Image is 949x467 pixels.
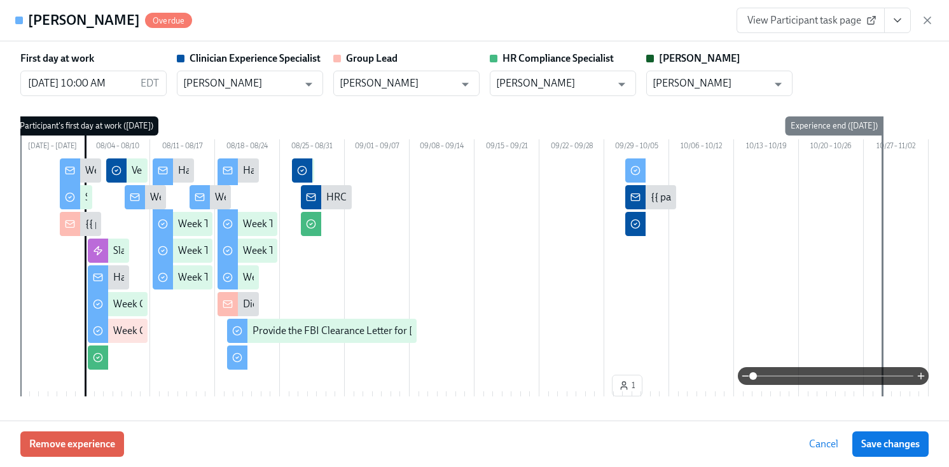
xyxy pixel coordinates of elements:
[145,16,192,25] span: Overdue
[809,438,838,450] span: Cancel
[243,297,483,311] div: Did {{ participant.fullName }} Schedule A Meet & Greet?
[734,139,799,156] div: 10/13 – 10/19
[659,52,740,64] strong: [PERSON_NAME]
[132,164,314,178] div: Verify Elation for {{ participant.fullName }}
[864,139,929,156] div: 10/27 – 11/02
[28,11,140,30] h4: [PERSON_NAME]
[651,190,889,204] div: {{ participant.fullName }} Is Cleared From Compliance!
[619,379,635,392] span: 1
[346,52,398,64] strong: Group Lead
[20,139,85,156] div: [DATE] – [DATE]
[178,244,405,258] div: Week Two: Core Processes (~1.25 hours to complete)
[326,190,375,204] div: HRC Check
[539,139,604,156] div: 09/22 – 09/28
[410,139,474,156] div: 09/08 – 09/14
[215,190,347,204] div: Week Two Onboarding Recap!
[243,244,574,258] div: Week Three: Ethics, Conduct, & Legal Responsibilities (~5 hours to complete)
[768,74,788,94] button: Open
[852,431,929,457] button: Save changes
[20,52,94,66] label: First day at work
[243,164,391,178] div: Happy Final Week of Onboarding!
[150,190,282,204] div: Week One Onboarding Recap!
[474,139,539,156] div: 09/15 – 09/21
[884,8,911,33] button: View task page
[604,139,669,156] div: 09/29 – 10/05
[243,270,508,284] div: Week Three: Final Onboarding Tasks (~1.5 hours to complete)
[141,76,159,90] p: EDT
[612,74,632,94] button: Open
[85,139,150,156] div: 08/04 – 08/10
[299,74,319,94] button: Open
[215,139,280,156] div: 08/18 – 08/24
[747,14,874,27] span: View Participant task page
[113,324,389,338] div: Week One: Essential Compliance Tasks (~6.5 hours to complete)
[150,139,215,156] div: 08/11 – 08/17
[15,116,158,136] div: Participant's first day at work ([DATE])
[799,139,864,156] div: 10/20 – 10/26
[345,139,410,156] div: 09/01 – 09/07
[861,438,920,450] span: Save changes
[800,431,847,457] button: Cancel
[20,431,124,457] button: Remove experience
[669,139,734,156] div: 10/06 – 10/12
[113,244,166,258] div: Slack Invites
[178,217,426,231] div: Week Two: Get To Know Your Role (~4 hours to complete)
[85,190,155,204] div: Software Set-Up
[502,52,614,64] strong: HR Compliance Specialist
[612,375,642,396] button: 1
[190,52,321,64] strong: Clinician Experience Specialist
[737,8,885,33] a: View Participant task page
[280,139,345,156] div: 08/25 – 08/31
[85,164,251,178] div: Welcome To The Charlie Health Team!
[243,217,586,231] div: Week Three: Cultural Competence & Special Populations (~3 hours to complete)
[178,164,256,178] div: Happy Week Two!
[786,116,883,136] div: Experience end ([DATE])
[178,270,456,284] div: Week Two: Compliance Crisis Response (~1.5 hours to complete)
[455,74,475,94] button: Open
[85,217,298,231] div: {{ participant.fullName }} has started onboarding
[29,438,115,450] span: Remove experience
[253,324,460,338] div: Provide the FBI Clearance Letter for [US_STATE]
[113,297,408,311] div: Week One: Welcome To Charlie Health Tasks! (~3 hours to complete)
[113,270,185,284] div: Happy First Day!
